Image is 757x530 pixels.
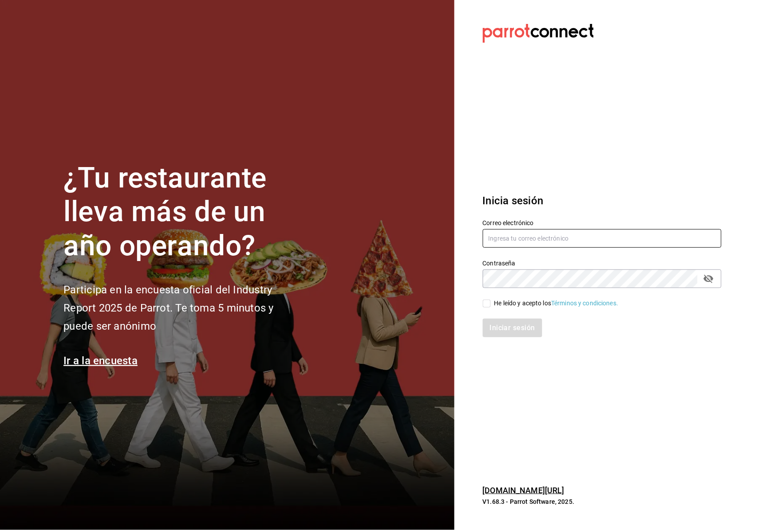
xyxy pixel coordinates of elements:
[63,281,303,335] h2: Participa en la encuesta oficial del Industry Report 2025 de Parrot. Te toma 5 minutos y puede se...
[483,229,722,248] input: Ingresa tu correo electrónico
[483,193,722,209] h3: Inicia sesión
[483,220,722,226] label: Correo electrónico
[483,497,722,506] p: V1.68.3 - Parrot Software, 2025.
[483,260,722,266] label: Contraseña
[63,355,138,367] a: Ir a la encuesta
[551,300,618,307] a: Términos y condiciones.
[494,299,619,308] div: He leído y acepto los
[483,486,564,495] a: [DOMAIN_NAME][URL]
[63,161,303,263] h1: ¿Tu restaurante lleva más de un año operando?
[701,271,716,286] button: passwordField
